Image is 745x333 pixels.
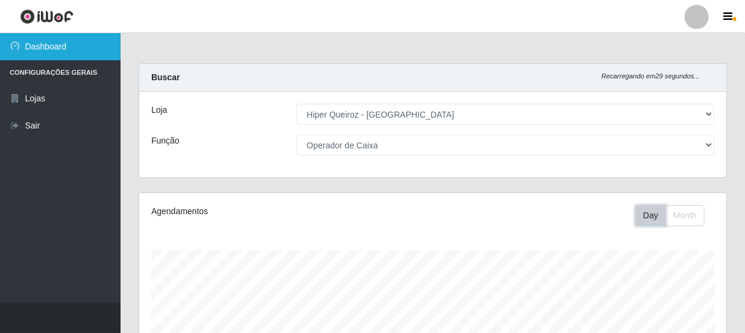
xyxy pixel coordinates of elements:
[20,9,74,24] img: CoreUI Logo
[151,104,167,116] label: Loja
[635,205,714,226] div: Toolbar with button groups
[665,205,705,226] button: Month
[635,205,666,226] button: Day
[602,72,700,80] i: Recarregando em 29 segundos...
[151,205,376,218] div: Agendamentos
[151,72,180,82] strong: Buscar
[151,135,180,147] label: Função
[635,205,705,226] div: First group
